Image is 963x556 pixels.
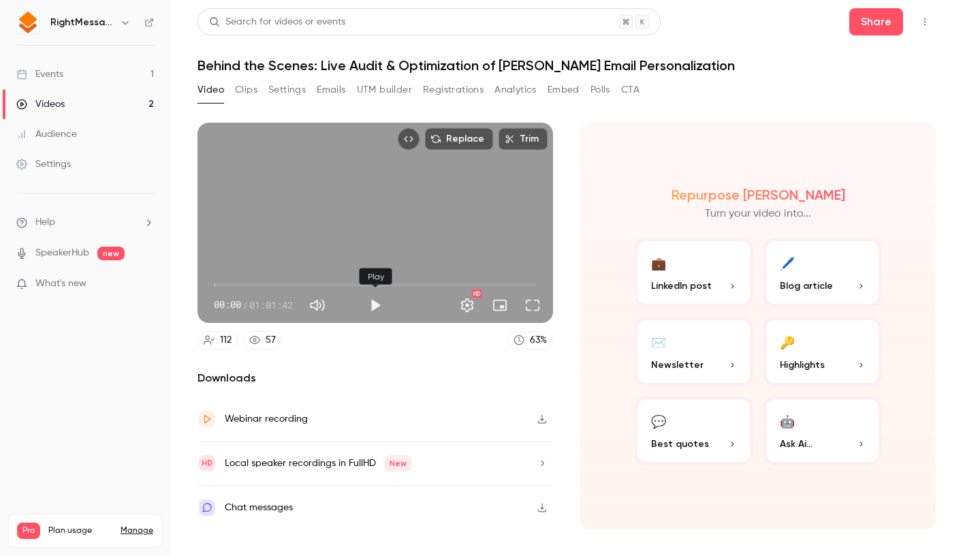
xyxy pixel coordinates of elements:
[780,279,833,293] span: Blog article
[235,79,257,101] button: Clips
[50,16,114,29] h6: RightMessage
[17,523,40,539] span: Pro
[705,206,811,222] p: Turn your video into...
[499,128,548,150] button: Trim
[651,331,666,352] div: ✉️
[914,11,936,33] button: Top Bar Actions
[35,277,86,291] span: What's new
[225,455,412,472] div: Local speaker recordings in FullHD
[198,370,553,386] h2: Downloads
[651,252,666,273] div: 💼
[780,358,825,372] span: Highlights
[507,331,553,350] a: 63%
[225,411,308,427] div: Webinar recording
[398,128,420,150] button: Embed video
[35,246,89,260] a: SpeakerHub
[519,292,546,319] button: Full screen
[672,187,845,203] h2: Repurpose [PERSON_NAME]
[220,333,232,347] div: 112
[621,79,640,101] button: CTA
[590,79,610,101] button: Polls
[651,410,666,431] div: 💬
[243,331,282,350] a: 57
[268,79,306,101] button: Settings
[486,292,514,319] button: Turn on miniplayer
[209,15,345,29] div: Search for videos or events
[198,57,936,74] h1: Behind the Scenes: Live Audit & Optimization of [PERSON_NAME] Email Personalization
[763,318,881,386] button: 🔑Highlights
[494,79,537,101] button: Analytics
[384,455,412,472] span: New
[121,525,153,536] a: Manage
[17,12,39,33] img: RightMessage
[16,157,71,171] div: Settings
[48,525,112,536] span: Plan usage
[530,333,547,347] div: 63 %
[198,79,224,101] button: Video
[635,238,753,307] button: 💼LinkedIn post
[780,331,795,352] div: 🔑
[635,397,753,465] button: 💬Best quotes
[780,252,795,273] div: 🖊️
[16,127,77,141] div: Audience
[651,279,712,293] span: LinkedIn post
[242,298,248,312] span: /
[780,410,795,431] div: 🤖
[225,499,293,516] div: Chat messages
[849,8,903,35] button: Share
[763,397,881,465] button: 🤖Ask Ai...
[763,238,881,307] button: 🖊️Blog article
[780,437,812,451] span: Ask Ai...
[35,215,55,230] span: Help
[266,333,276,347] div: 57
[16,67,63,81] div: Events
[198,331,238,350] a: 112
[249,298,293,312] span: 01:01:42
[651,358,704,372] span: Newsletter
[317,79,345,101] button: Emails
[357,79,412,101] button: UTM builder
[97,247,125,260] span: new
[548,79,580,101] button: Embed
[651,437,709,451] span: Best quotes
[635,318,753,386] button: ✉️Newsletter
[454,292,481,319] button: Settings
[304,292,331,319] button: Mute
[214,298,293,312] div: 00:00
[472,290,481,298] div: HD
[16,215,154,230] li: help-dropdown-opener
[138,278,154,290] iframe: Noticeable Trigger
[16,97,65,111] div: Videos
[362,292,389,319] button: Play
[360,268,392,285] div: Play
[214,298,241,312] span: 00:00
[423,79,484,101] button: Registrations
[425,128,493,150] button: Replace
